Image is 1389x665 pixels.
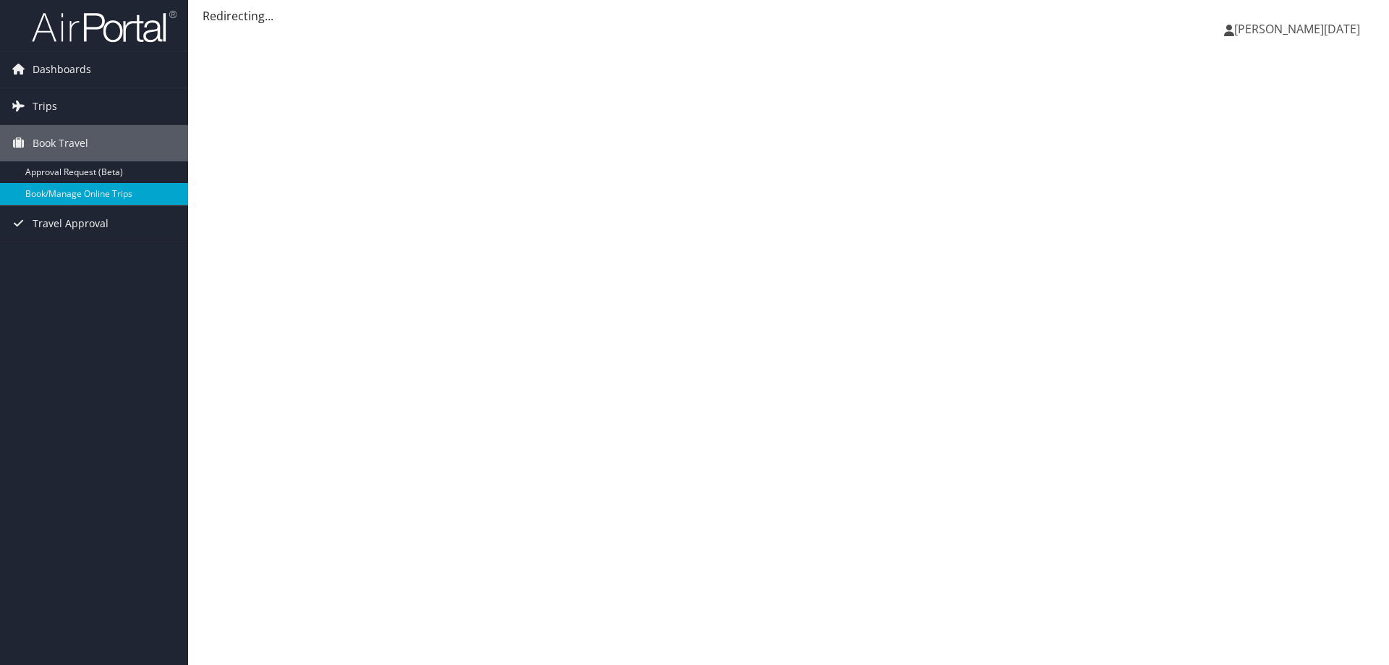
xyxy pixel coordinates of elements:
[33,88,57,124] span: Trips
[33,51,91,88] span: Dashboards
[1224,7,1375,51] a: [PERSON_NAME][DATE]
[33,206,109,242] span: Travel Approval
[203,7,1375,25] div: Redirecting...
[32,9,177,43] img: airportal-logo.png
[33,125,88,161] span: Book Travel
[1234,21,1360,37] span: [PERSON_NAME][DATE]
